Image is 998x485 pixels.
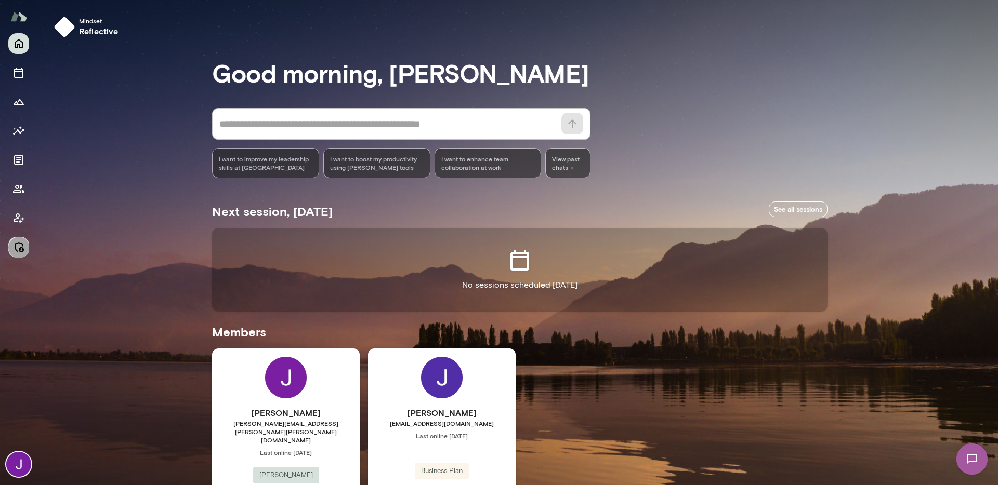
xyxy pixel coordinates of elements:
[421,357,463,398] img: Jackie G
[212,203,333,220] h5: Next session, [DATE]
[212,419,360,444] span: [PERSON_NAME][EMAIL_ADDRESS][PERSON_NAME][PERSON_NAME][DOMAIN_NAME]
[8,91,29,112] button: Growth Plan
[415,466,469,476] span: Business Plan
[212,407,360,419] h6: [PERSON_NAME]
[368,419,516,427] span: [EMAIL_ADDRESS][DOMAIN_NAME]
[212,148,319,178] div: I want to improve my leadership skills at [GEOGRAPHIC_DATA]
[368,432,516,440] span: Last online [DATE]
[6,452,31,477] img: Jocelyn Grodin
[79,17,119,25] span: Mindset
[253,470,319,480] span: [PERSON_NAME]
[8,150,29,170] button: Documents
[79,25,119,37] h6: reflective
[545,148,590,178] span: View past chats ->
[10,7,27,26] img: Mento
[441,155,535,171] span: I want to enhance team collaboration at work
[8,179,29,199] button: Members
[212,58,828,87] h3: Good morning, [PERSON_NAME]
[323,148,430,178] div: I want to boost my productivity using [PERSON_NAME] tools
[8,62,29,83] button: Sessions
[8,237,29,258] button: Manage
[330,155,424,171] span: I want to boost my productivity using [PERSON_NAME] tools
[8,208,29,228] button: Client app
[769,201,828,218] a: See all sessions
[462,279,577,291] p: No sessions scheduled [DATE]
[50,12,127,42] button: Mindsetreflective
[8,120,29,141] button: Insights
[368,407,516,419] h6: [PERSON_NAME]
[265,357,307,398] img: Jocelyn Grodin
[54,17,75,37] img: mindset
[212,324,828,340] h5: Members
[219,155,312,171] span: I want to improve my leadership skills at [GEOGRAPHIC_DATA]
[8,33,29,54] button: Home
[212,448,360,456] span: Last online [DATE]
[435,148,542,178] div: I want to enhance team collaboration at work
